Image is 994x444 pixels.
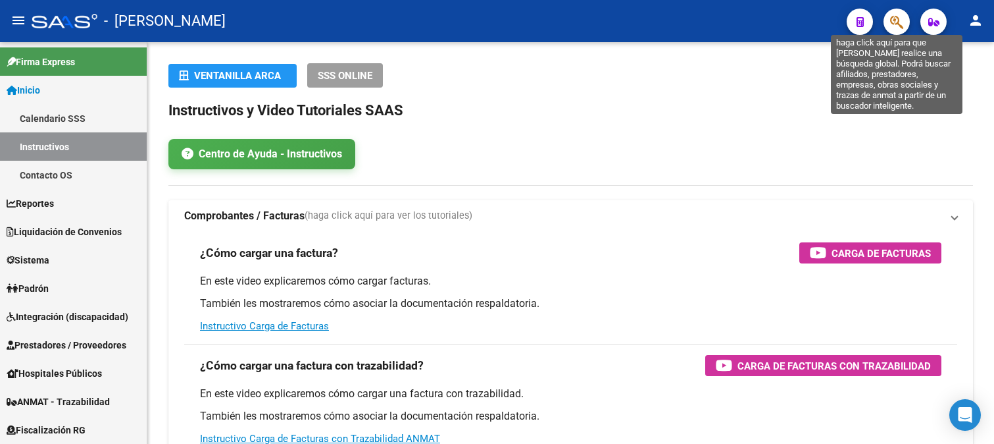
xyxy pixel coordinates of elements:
[7,225,122,239] span: Liquidación de Convenios
[7,253,49,267] span: Sistema
[832,245,931,262] span: Carga de Facturas
[7,395,110,409] span: ANMAT - Trazabilidad
[799,242,941,264] button: Carga de Facturas
[318,70,372,82] span: SSS ONLINE
[7,338,126,352] span: Prestadores / Proveedores
[168,139,355,169] a: Centro de Ayuda - Instructivos
[200,274,941,289] p: En este video explicaremos cómo cargar facturas.
[179,64,286,88] div: Ventanilla ARCA
[168,200,973,232] mat-expansion-panel-header: Comprobantes / Facturas(haga click aquí para ver los tutoriales)
[200,387,941,401] p: En este video explicaremos cómo cargar una factura con trazabilidad.
[200,244,338,262] h3: ¿Cómo cargar una factura?
[7,366,102,381] span: Hospitales Públicos
[7,281,49,296] span: Padrón
[949,399,981,431] div: Open Intercom Messenger
[184,209,305,223] strong: Comprobantes / Facturas
[305,209,472,223] span: (haga click aquí para ver los tutoriales)
[11,13,26,28] mat-icon: menu
[200,356,424,375] h3: ¿Cómo cargar una factura con trazabilidad?
[200,320,329,332] a: Instructivo Carga de Facturas
[7,310,128,324] span: Integración (discapacidad)
[7,83,40,97] span: Inicio
[737,358,931,374] span: Carga de Facturas con Trazabilidad
[200,296,941,311] p: También les mostraremos cómo asociar la documentación respaldatoria.
[705,355,941,376] button: Carga de Facturas con Trazabilidad
[307,63,383,88] button: SSS ONLINE
[7,423,86,437] span: Fiscalización RG
[168,98,973,123] h2: Instructivos y Video Tutoriales SAAS
[104,7,226,36] span: - [PERSON_NAME]
[7,196,54,211] span: Reportes
[168,64,297,88] button: Ventanilla ARCA
[7,55,75,69] span: Firma Express
[968,13,983,28] mat-icon: person
[200,409,941,424] p: También les mostraremos cómo asociar la documentación respaldatoria.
